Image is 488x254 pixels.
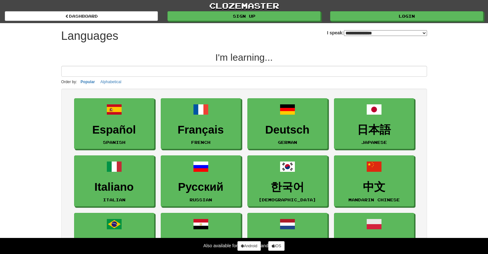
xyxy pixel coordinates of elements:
h1: Languages [61,30,118,42]
h3: 中文 [338,181,411,193]
small: Russian [190,197,212,202]
a: dashboard [5,11,158,21]
small: Order by: [61,80,77,84]
select: I speak: [344,30,427,36]
a: ItalianoItalian [74,155,154,206]
a: iOS [268,241,285,251]
a: Login [330,11,483,21]
small: Italian [103,197,125,202]
h3: Deutsch [251,124,324,136]
a: Android [237,241,261,251]
small: Mandarin Chinese [348,197,400,202]
a: 中文Mandarin Chinese [334,155,414,206]
a: 한국어[DEMOGRAPHIC_DATA] [247,155,328,206]
h2: I'm learning... [61,52,427,63]
a: РусскийRussian [161,155,241,206]
h3: Italiano [78,181,151,193]
a: Sign up [167,11,321,21]
small: [DEMOGRAPHIC_DATA] [259,197,316,202]
a: FrançaisFrench [161,98,241,149]
small: Japanese [361,140,387,145]
h3: Français [164,124,237,136]
a: 日本語Japanese [334,98,414,149]
small: German [278,140,297,145]
small: French [191,140,210,145]
h3: Español [78,124,151,136]
a: DeutschGerman [247,98,328,149]
h3: 한국어 [251,181,324,193]
label: I speak: [327,30,427,36]
small: Spanish [103,140,125,145]
button: Alphabetical [98,78,123,85]
h3: 日本語 [338,124,411,136]
button: Popular [79,78,97,85]
a: EspañolSpanish [74,98,154,149]
h3: Русский [164,181,237,193]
